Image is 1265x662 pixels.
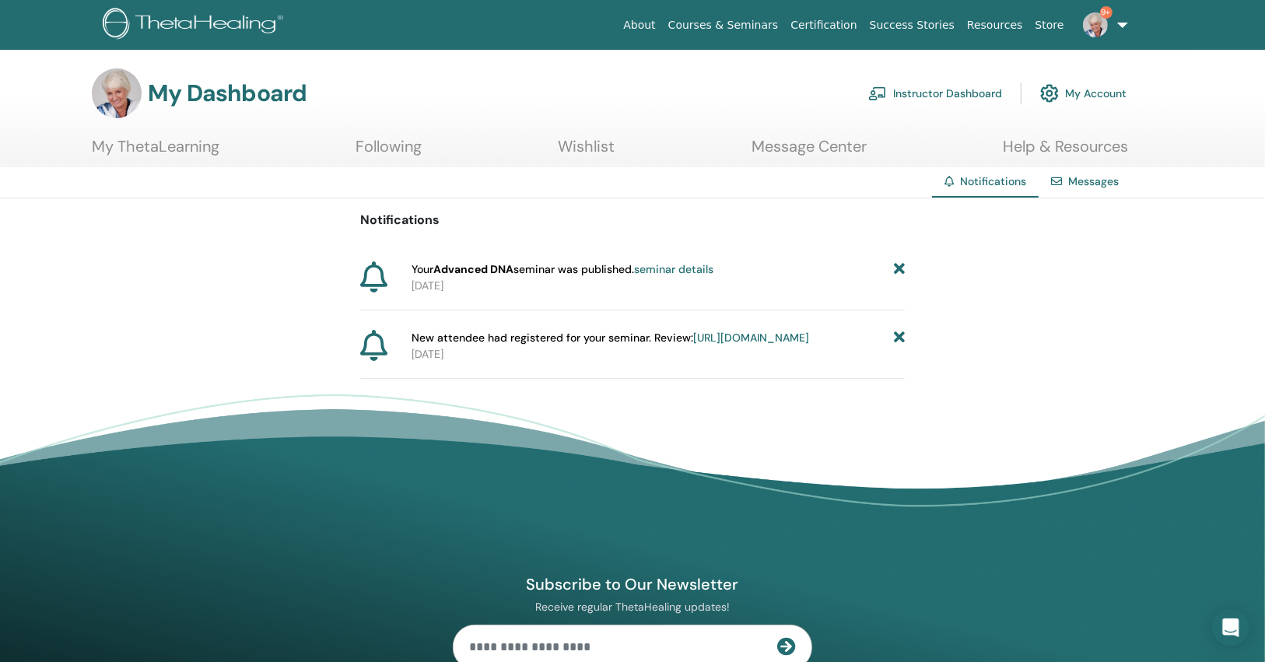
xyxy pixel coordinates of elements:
a: Certification [784,11,863,40]
a: About [617,11,661,40]
img: cog.svg [1040,80,1059,107]
img: default.jpg [92,68,142,118]
span: New attendee had registered for your seminar. Review: [412,330,809,346]
a: Messages [1068,174,1119,188]
p: [DATE] [412,278,905,294]
a: [URL][DOMAIN_NAME] [693,331,809,345]
span: Your seminar was published. [412,261,713,278]
a: My ThetaLearning [92,137,219,167]
a: Store [1029,11,1071,40]
a: Following [356,137,422,167]
img: default.jpg [1083,12,1108,37]
p: [DATE] [412,346,905,363]
h4: Subscribe to Our Newsletter [453,574,812,594]
img: logo.png [103,8,289,43]
a: seminar details [634,262,713,276]
h3: My Dashboard [148,79,307,107]
a: Resources [961,11,1029,40]
p: Notifications [360,211,905,229]
a: Success Stories [864,11,961,40]
a: My Account [1040,76,1127,110]
a: Instructor Dashboard [868,76,1002,110]
div: Open Intercom Messenger [1212,609,1249,646]
a: Help & Resources [1003,137,1128,167]
span: Notifications [960,174,1026,188]
span: 9+ [1100,6,1113,19]
img: chalkboard-teacher.svg [868,86,887,100]
a: Message Center [752,137,867,167]
a: Wishlist [559,137,615,167]
strong: Advanced DNA [433,262,513,276]
p: Receive regular ThetaHealing updates! [453,600,812,614]
a: Courses & Seminars [662,11,785,40]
